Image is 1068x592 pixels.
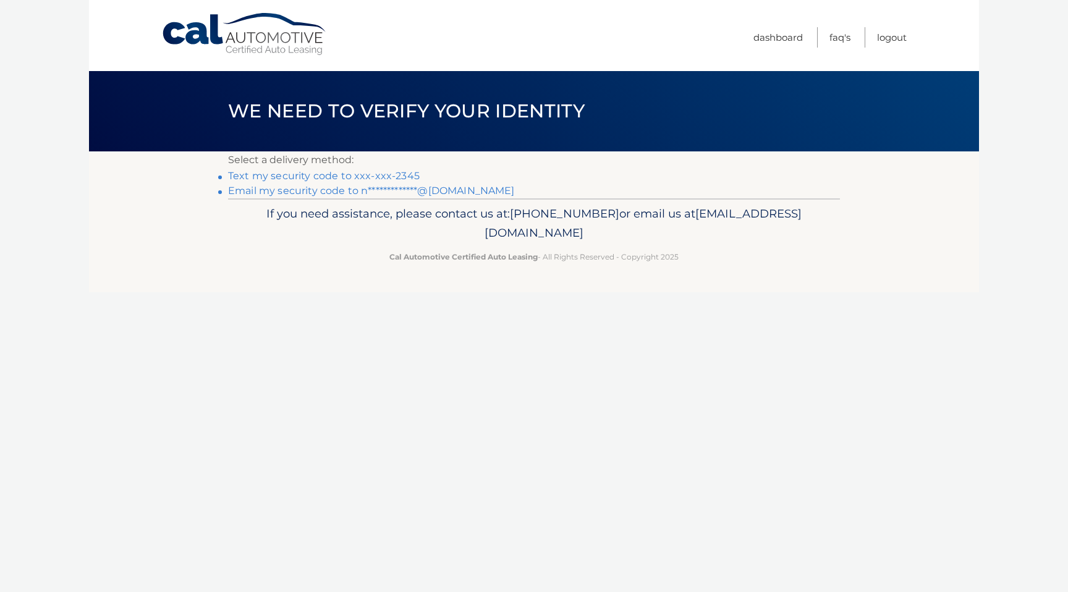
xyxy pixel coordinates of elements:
span: [PHONE_NUMBER] [510,206,619,221]
p: Select a delivery method: [228,151,840,169]
p: If you need assistance, please contact us at: or email us at [236,204,832,243]
strong: Cal Automotive Certified Auto Leasing [389,252,538,261]
span: We need to verify your identity [228,99,585,122]
a: Text my security code to xxx-xxx-2345 [228,170,420,182]
a: Dashboard [753,27,803,48]
a: FAQ's [829,27,850,48]
a: Logout [877,27,907,48]
p: - All Rights Reserved - Copyright 2025 [236,250,832,263]
a: Cal Automotive [161,12,328,56]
